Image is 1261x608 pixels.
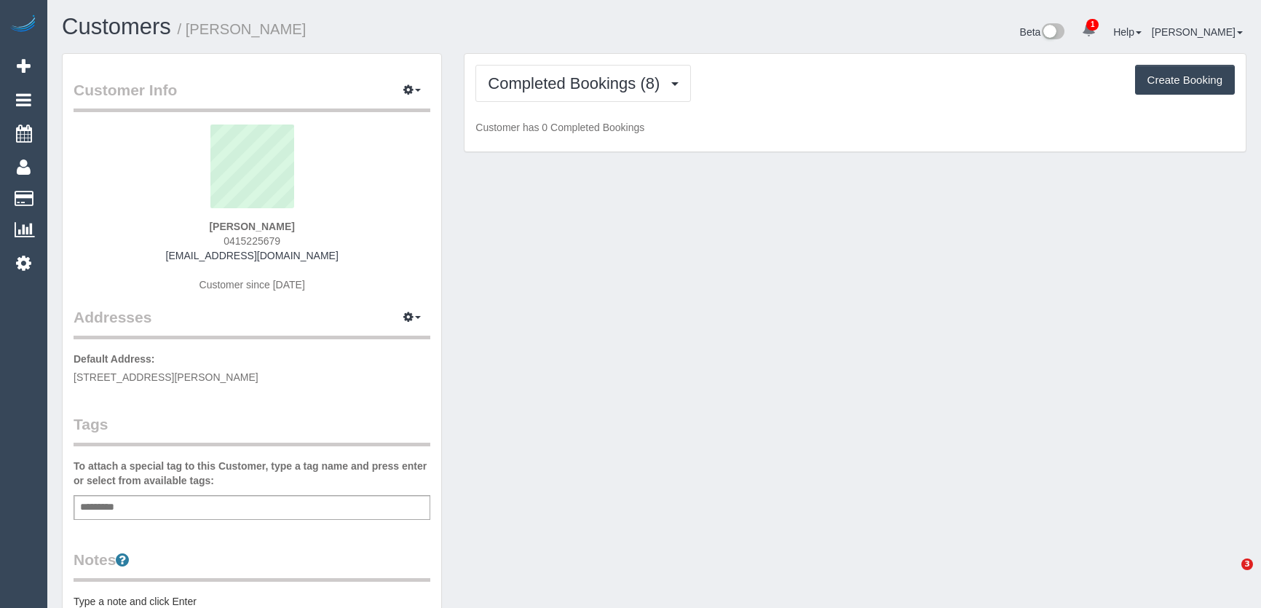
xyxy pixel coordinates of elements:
[1086,19,1099,31] span: 1
[62,14,171,39] a: Customers
[224,235,280,247] span: 0415225679
[74,549,430,582] legend: Notes
[1135,65,1235,95] button: Create Booking
[209,221,294,232] strong: [PERSON_NAME]
[74,459,430,488] label: To attach a special tag to this Customer, type a tag name and press enter or select from availabl...
[1113,26,1142,38] a: Help
[488,74,667,92] span: Completed Bookings (8)
[475,120,1235,135] p: Customer has 0 Completed Bookings
[1152,26,1243,38] a: [PERSON_NAME]
[74,352,155,366] label: Default Address:
[74,371,258,383] span: [STREET_ADDRESS][PERSON_NAME]
[475,65,691,102] button: Completed Bookings (8)
[74,414,430,446] legend: Tags
[1241,558,1253,570] span: 3
[166,250,339,261] a: [EMAIL_ADDRESS][DOMAIN_NAME]
[1020,26,1065,38] a: Beta
[74,79,430,112] legend: Customer Info
[1211,558,1246,593] iframe: Intercom live chat
[1075,15,1103,47] a: 1
[1040,23,1064,42] img: New interface
[199,279,305,291] span: Customer since [DATE]
[178,21,307,37] small: / [PERSON_NAME]
[9,15,38,35] img: Automaid Logo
